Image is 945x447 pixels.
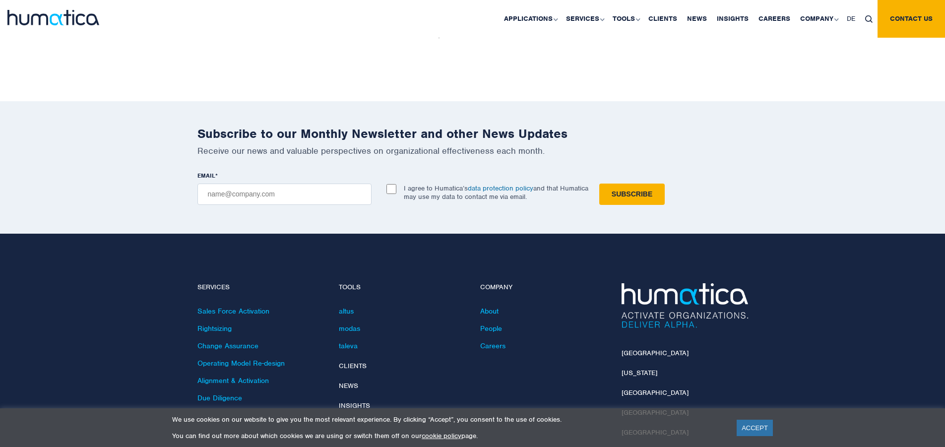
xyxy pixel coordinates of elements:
a: Alignment & Activation [197,376,269,385]
a: Due Diligence [197,393,242,402]
a: News [339,382,358,390]
img: Humatica [622,283,748,328]
p: I agree to Humatica’s and that Humatica may use my data to contact me via email. [404,184,588,201]
input: Subscribe [599,184,665,205]
img: logo [7,10,99,25]
p: We use cookies on our website to give you the most relevant experience. By clicking “Accept”, you... [172,415,724,424]
h4: Tools [339,283,465,292]
a: taleva [339,341,358,350]
h4: Services [197,283,324,292]
p: Receive our news and valuable perspectives on organizational effectiveness each month. [197,145,748,156]
a: [US_STATE] [622,369,657,377]
a: Clients [339,362,367,370]
p: You can find out more about which cookies we are using or switch them off on our page. [172,432,724,440]
a: ACCEPT [737,420,773,436]
a: Insights [339,401,370,410]
a: Change Assurance [197,341,258,350]
img: search_icon [865,15,873,23]
a: About [480,307,499,316]
span: DE [847,14,855,23]
h2: Subscribe to our Monthly Newsletter and other News Updates [197,126,748,141]
a: Careers [480,341,505,350]
a: [GEOGRAPHIC_DATA] [622,388,689,397]
input: name@company.com [197,184,372,205]
a: Sales Force Activation [197,307,269,316]
a: cookie policy [422,432,461,440]
a: [GEOGRAPHIC_DATA] [622,349,689,357]
span: EMAIL [197,172,215,180]
h4: Company [480,283,607,292]
a: data protection policy [468,184,533,192]
a: Rightsizing [197,324,232,333]
input: I agree to Humatica’sdata protection policyand that Humatica may use my data to contact me via em... [386,184,396,194]
a: altus [339,307,354,316]
a: Operating Model Re-design [197,359,285,368]
a: People [480,324,502,333]
a: modas [339,324,360,333]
